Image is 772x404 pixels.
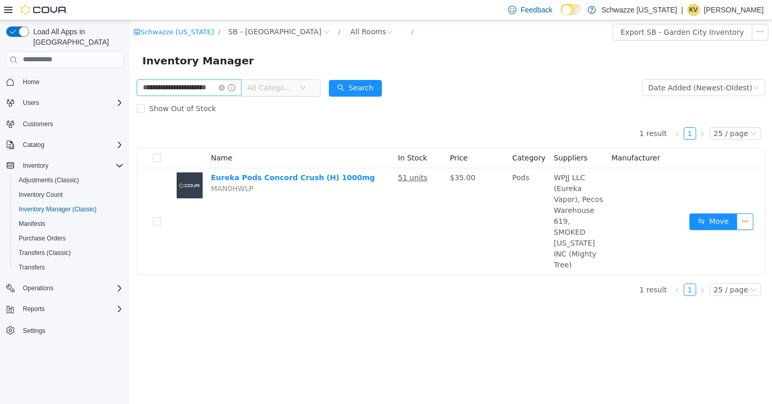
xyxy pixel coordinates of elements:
a: Home [19,76,44,88]
span: Reports [23,305,45,313]
a: Adjustments (Classic) [15,174,83,186]
button: Transfers [10,260,128,275]
span: Feedback [521,5,552,15]
li: 1 [554,263,566,276]
i: icon: shop [4,8,10,15]
li: 1 result [510,107,537,119]
td: Pods [378,148,420,254]
span: $35.00 [320,153,345,161]
span: MAN0HWLP [81,164,124,172]
button: Reports [19,303,49,315]
span: Transfers [15,261,124,274]
i: icon: right [569,111,576,117]
div: 25 / page [584,264,618,275]
button: Inventory Count [10,187,128,202]
button: Inventory [19,159,52,172]
i: icon: close-circle [89,64,95,71]
a: Purchase Orders [15,232,70,245]
button: Manifests [10,217,128,231]
span: In Stock [268,133,297,142]
a: Transfers (Classic) [15,247,75,259]
a: icon: shopSchwazze [US_STATE] [4,8,84,16]
button: Catalog [19,139,48,151]
img: Eureka Pods Concord Crush (H) 1000mg placeholder [47,152,73,178]
nav: Complex example [6,70,124,365]
span: Load All Apps in [GEOGRAPHIC_DATA] [29,26,124,47]
span: Inventory [19,159,124,172]
p: Schwazze [US_STATE] [601,4,677,16]
button: Catalog [2,138,128,152]
button: Customers [2,116,128,131]
a: Manifests [15,218,49,230]
span: WPJJ LLC (Eureka Vapor), Pecos Warehouse 619, SMOKED [US_STATE] INC (Mighty Tree) [424,153,473,249]
button: Reports [2,302,128,316]
span: Reports [19,303,124,315]
button: Inventory Manager (Classic) [10,202,128,217]
input: Dark Mode [561,4,582,15]
span: Category [382,133,416,142]
button: Operations [2,281,128,295]
a: Inventory Count [15,188,67,201]
i: icon: down [620,266,627,274]
span: Catalog [19,139,124,151]
li: 1 [554,107,566,119]
u: 51 units [268,153,298,161]
a: Eureka Pods Concord Crush (H) 1000mg [81,153,245,161]
button: icon: swapMove [560,193,607,210]
span: Customers [19,117,124,130]
i: icon: right [569,267,576,273]
img: Cova [21,5,68,15]
div: All Rooms [220,4,256,19]
span: Manufacturer [482,133,530,142]
span: / [208,8,210,16]
i: icon: down [620,110,627,117]
span: Inventory Manager [12,32,130,49]
span: / [88,8,90,16]
span: Catalog [23,141,44,149]
span: Suppliers [424,133,458,142]
p: | [681,4,683,16]
span: Name [81,133,102,142]
span: Manifests [15,218,124,230]
span: Manifests [19,220,45,228]
button: Users [19,97,43,109]
button: Transfers (Classic) [10,246,128,260]
i: icon: down [623,64,629,72]
button: Purchase Orders [10,231,128,246]
span: Operations [23,284,54,292]
span: Price [320,133,338,142]
span: Purchase Orders [15,232,124,245]
button: icon: ellipsis [622,4,638,20]
li: Previous Page [541,263,554,276]
span: Inventory Manager (Classic) [15,203,124,216]
span: Transfers (Classic) [19,249,71,257]
span: Inventory Manager (Classic) [19,205,97,213]
span: Settings [23,327,45,335]
span: Inventory Count [19,191,63,199]
button: Adjustments (Classic) [10,173,128,187]
button: Operations [19,282,58,294]
i: icon: down [170,64,176,72]
button: Export SB - Garden City Inventory [483,4,622,20]
button: Settings [2,322,128,338]
span: Purchase Orders [19,234,66,243]
span: Transfers (Classic) [15,247,124,259]
span: Users [19,97,124,109]
span: Show Out of Stock [15,84,90,92]
div: Date Added (Newest-Oldest) [518,60,622,75]
i: icon: left [544,111,551,117]
span: / [281,8,283,16]
button: Inventory [2,158,128,173]
span: Transfers [19,263,45,272]
a: Settings [19,325,49,337]
span: Dark Mode [561,15,561,16]
li: 1 result [510,263,537,276]
span: All Categories [117,62,165,73]
span: Settings [19,324,124,336]
span: Inventory Count [15,188,124,201]
button: Users [2,96,128,110]
li: Next Page [566,107,579,119]
li: Next Page [566,263,579,276]
span: KV [689,4,698,16]
a: Transfers [15,261,49,274]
